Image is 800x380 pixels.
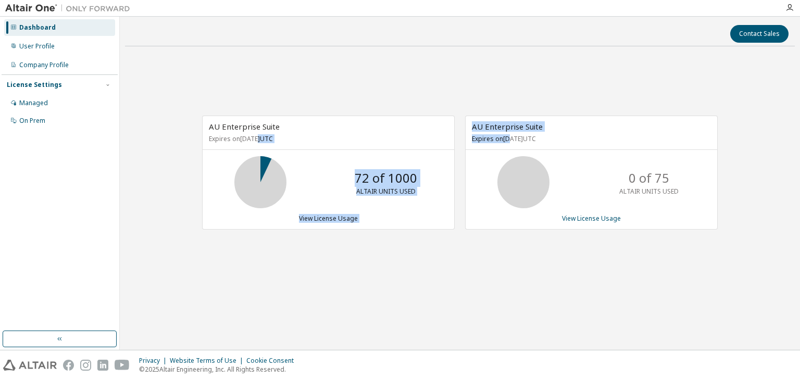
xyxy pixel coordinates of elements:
[3,360,57,371] img: altair_logo.svg
[139,357,170,365] div: Privacy
[629,169,669,187] p: 0 of 75
[209,134,445,143] p: Expires on [DATE] UTC
[355,169,417,187] p: 72 of 1000
[80,360,91,371] img: instagram.svg
[562,214,621,223] a: View License Usage
[299,214,358,223] a: View License Usage
[472,134,708,143] p: Expires on [DATE] UTC
[19,23,56,32] div: Dashboard
[619,187,679,196] p: ALTAIR UNITS USED
[209,121,280,132] span: AU Enterprise Suite
[63,360,74,371] img: facebook.svg
[19,42,55,50] div: User Profile
[97,360,108,371] img: linkedin.svg
[246,357,300,365] div: Cookie Consent
[730,25,789,43] button: Contact Sales
[19,99,48,107] div: Managed
[356,187,416,196] p: ALTAIR UNITS USED
[19,117,45,125] div: On Prem
[472,121,543,132] span: AU Enterprise Suite
[139,365,300,374] p: © 2025 Altair Engineering, Inc. All Rights Reserved.
[19,61,69,69] div: Company Profile
[170,357,246,365] div: Website Terms of Use
[115,360,130,371] img: youtube.svg
[5,3,135,14] img: Altair One
[7,81,62,89] div: License Settings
